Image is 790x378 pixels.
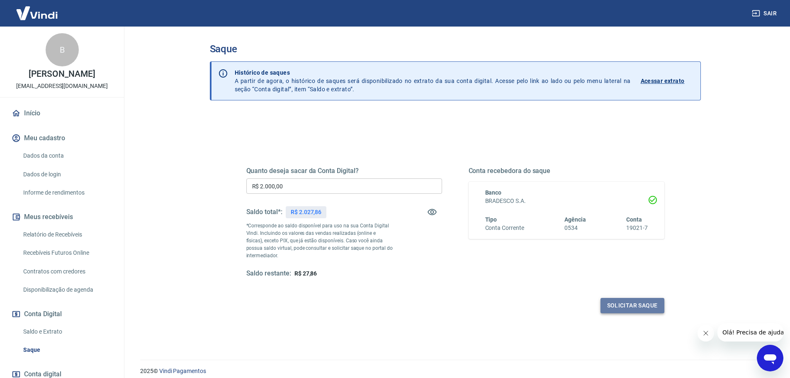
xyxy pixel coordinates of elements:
[10,104,114,122] a: Início
[750,6,780,21] button: Sair
[626,216,642,223] span: Conta
[140,367,770,376] p: 2025 ©
[485,197,648,205] h6: BRADESCO S.A.
[291,208,321,217] p: R$ 2.027,86
[16,82,108,90] p: [EMAIL_ADDRESS][DOMAIN_NAME]
[641,68,694,93] a: Acessar extrato
[641,77,685,85] p: Acessar extrato
[600,298,664,313] button: Solicitar saque
[159,368,206,374] a: Vindi Pagamentos
[29,70,95,78] p: [PERSON_NAME]
[485,189,502,196] span: Banco
[10,305,114,323] button: Conta Digital
[20,184,114,201] a: Informe de rendimentos
[564,216,586,223] span: Agência
[5,6,70,12] span: Olá! Precisa de ajuda?
[10,0,64,26] img: Vindi
[20,166,114,183] a: Dados de login
[246,167,442,175] h5: Quanto deseja sacar da Conta Digital?
[20,341,114,358] a: Saque
[20,281,114,298] a: Disponibilização de agenda
[246,269,291,278] h5: Saldo restante:
[20,263,114,280] a: Contratos com credores
[626,224,648,232] h6: 19021-7
[698,325,714,341] iframe: Fechar mensagem
[235,68,631,77] p: Histórico de saques
[210,43,701,55] h3: Saque
[717,323,783,341] iframe: Mensagem da empresa
[20,323,114,340] a: Saldo e Extrato
[20,147,114,164] a: Dados da conta
[757,345,783,371] iframe: Botão para abrir a janela de mensagens
[235,68,631,93] p: A partir de agora, o histórico de saques será disponibilizado no extrato da sua conta digital. Ac...
[20,226,114,243] a: Relatório de Recebíveis
[46,33,79,66] div: B
[564,224,586,232] h6: 0534
[294,270,317,277] span: R$ 27,86
[10,129,114,147] button: Meu cadastro
[469,167,664,175] h5: Conta recebedora do saque
[485,224,524,232] h6: Conta Corrente
[20,244,114,261] a: Recebíveis Futuros Online
[246,222,393,259] p: *Corresponde ao saldo disponível para uso na sua Conta Digital Vindi. Incluindo os valores das ve...
[10,208,114,226] button: Meus recebíveis
[485,216,497,223] span: Tipo
[246,208,282,216] h5: Saldo total*:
